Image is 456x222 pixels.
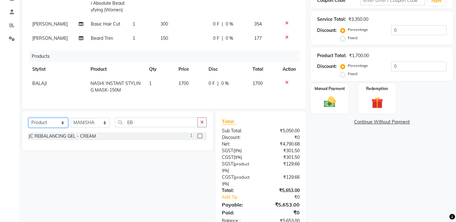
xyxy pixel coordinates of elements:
span: 1 [190,132,192,139]
a: Continue Without Payment [312,119,452,125]
th: Product [87,62,145,76]
span: 1 [133,35,135,41]
div: ₹5,050.00 [261,128,304,134]
div: ₹0 [261,209,304,216]
a: Add Tip [217,194,268,201]
span: CGST [222,154,234,160]
label: Fixed [348,35,357,41]
span: | [217,80,219,87]
div: ₹5,653.00 [261,187,304,194]
span: 354 [254,21,262,27]
div: Service Total: [317,16,346,23]
div: Discount: [317,63,337,70]
span: | [222,21,223,27]
th: Qty [145,62,175,76]
div: Net: [217,141,261,147]
span: Basic Hair Cut [91,21,120,27]
div: ₹301.50 [261,147,304,154]
div: ( ) [217,174,261,187]
span: 0 % [226,35,233,42]
span: 1 [133,21,135,27]
span: | [222,35,223,42]
span: 0 % [221,80,229,87]
span: 1700 [253,81,263,86]
div: ₹129.66 [261,161,304,174]
label: Redemption [366,86,388,92]
span: SGST [222,161,233,167]
div: Product Total: [317,52,347,59]
div: ₹4,790.68 [261,141,304,147]
span: CGST [222,174,234,180]
input: Search or Scan [115,117,198,127]
span: [PERSON_NAME] [32,21,68,27]
th: Action [279,62,300,76]
div: Products [29,51,304,62]
span: 9% [234,148,240,153]
span: 0 F [213,35,219,42]
label: Percentage [348,27,368,33]
span: 1700 [178,81,189,86]
th: Total [249,62,279,76]
label: Percentage [348,63,368,69]
div: ₹0 [268,194,304,201]
div: ( ) [217,147,261,154]
span: SGST [222,148,233,153]
span: [PERSON_NAME] [32,35,68,41]
div: Sub Total: [217,128,261,134]
span: 0 F [209,80,215,87]
div: ₹3,350.00 [348,16,368,23]
div: ( ) [217,154,261,161]
div: ₹129.66 [261,174,304,187]
div: Paid: [217,209,261,216]
div: JC REBALANCING GEL - CREAM [28,133,96,140]
span: 177 [254,35,262,41]
span: 1 [149,81,152,86]
span: 9% [235,155,241,160]
div: Discount: [317,27,337,34]
span: 150 [160,35,168,41]
span: product [234,161,249,166]
span: 300 [160,21,168,27]
span: BALAJI [32,81,47,86]
th: Disc [205,62,249,76]
div: ₹1,700.00 [349,52,369,59]
span: Beard Trim [91,35,113,41]
span: 9% [222,168,228,173]
div: ₹5,653.00 [261,201,304,208]
th: Price [175,62,205,76]
th: Stylist [28,62,87,76]
span: 0 F [213,21,219,27]
label: Manual Payment [315,86,345,92]
div: Total: [217,187,261,194]
span: 9% [222,181,228,186]
span: 0 % [226,21,233,27]
div: Discount: [217,134,261,141]
div: ₹0 [261,134,304,141]
img: _gift.svg [368,95,387,110]
label: Fixed [348,71,357,77]
div: ₹301.50 [261,154,304,161]
img: _cash.svg [320,95,339,109]
div: ( ) [217,161,261,174]
span: Total [222,118,236,125]
div: Payable: [217,201,261,208]
span: NASHI INSTANT STYLING MASK-150M [91,81,141,93]
span: product [235,175,250,180]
